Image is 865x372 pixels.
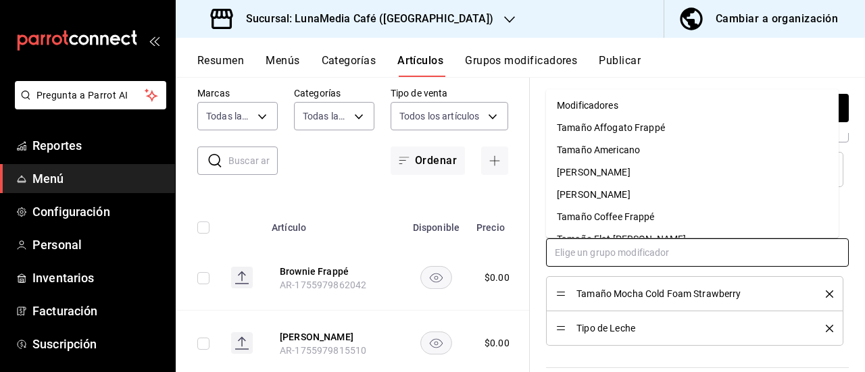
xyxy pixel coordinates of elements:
[576,323,806,333] span: Tipo de Leche
[280,330,388,344] button: edit-product-location
[397,54,443,77] button: Artículos
[546,238,849,267] input: Elige un grupo modificador
[404,202,468,245] th: Disponible
[576,289,806,298] span: Tamaño Mocha Cold Foam Strawberry
[197,54,865,77] div: navigation tabs
[468,202,531,245] th: Precio
[197,88,278,98] label: Marcas
[399,109,480,123] span: Todos los artículos
[235,11,493,27] h3: Sucursal: LunaMedia Café ([GEOGRAPHIC_DATA])
[197,54,244,77] button: Resumen
[485,336,510,350] div: $ 0.00
[266,54,299,77] button: Menús
[557,121,665,135] div: Tamaño Affogato Frappé
[264,202,404,245] th: Artículo
[322,54,376,77] button: Categorías
[32,203,164,221] span: Configuración
[391,88,508,98] label: Tipo de venta
[716,9,838,28] div: Cambiar a organización
[15,81,166,109] button: Pregunta a Parrot AI
[32,136,164,155] span: Reportes
[420,266,452,289] button: availability-product
[280,280,366,290] span: AR-1755979862042
[485,271,510,284] div: $ 0.00
[206,109,253,123] span: Todas las marcas, Sin marca
[32,169,164,188] span: Menú
[32,236,164,254] span: Personal
[557,99,618,113] div: Modificadores
[557,188,631,202] div: [PERSON_NAME]
[9,98,166,112] a: Pregunta a Parrot AI
[36,88,145,103] span: Pregunta a Parrot AI
[465,54,577,77] button: Grupos modificadores
[280,345,366,356] span: AR-1755979815510
[557,165,631,180] div: [PERSON_NAME]
[280,265,388,278] button: edit-product-location
[303,109,349,123] span: Todas las categorías, Sin categoría
[816,325,833,332] button: delete
[149,35,159,46] button: open_drawer_menu
[391,147,465,175] button: Ordenar
[816,290,833,298] button: delete
[32,335,164,353] span: Suscripción
[228,147,278,174] input: Buscar artículo
[557,232,686,246] div: Tamaño Flat [PERSON_NAME]
[294,88,374,98] label: Categorías
[420,331,452,354] button: availability-product
[32,269,164,287] span: Inventarios
[599,54,641,77] button: Publicar
[557,210,655,224] div: Tamaño Coffee Frappé
[32,302,164,320] span: Facturación
[557,143,640,157] div: Tamaño Americano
